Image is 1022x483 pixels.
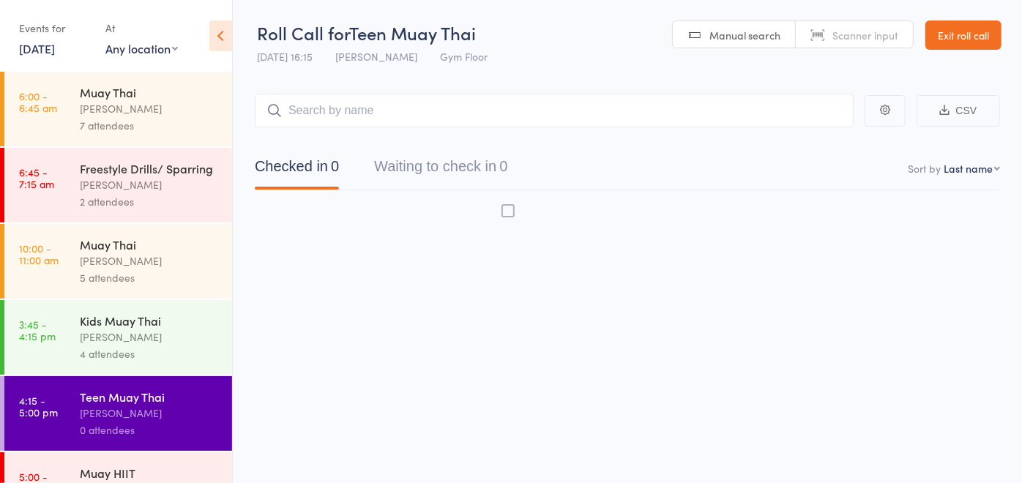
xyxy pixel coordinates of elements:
span: Teen Muay Thai [349,20,476,45]
span: Manual search [709,28,780,42]
button: Checked in0 [255,151,339,190]
div: Events for [19,16,91,40]
a: 6:45 -7:15 amFreestyle Drills/ Sparring[PERSON_NAME]2 attendees [4,148,232,222]
time: 3:45 - 4:15 pm [19,318,56,342]
div: Last name [944,161,993,176]
span: Scanner input [832,28,898,42]
time: 6:00 - 6:45 am [19,90,57,113]
span: Gym Floor [440,49,488,64]
input: Search by name [255,94,854,127]
div: Teen Muay Thai [80,389,220,405]
button: Waiting to check in0 [374,151,507,190]
div: Muay Thai [80,236,220,252]
div: 0 [331,158,339,174]
div: [PERSON_NAME] [80,100,220,117]
a: 6:00 -6:45 amMuay Thai[PERSON_NAME]7 attendees [4,72,232,146]
div: Kids Muay Thai [80,312,220,329]
div: [PERSON_NAME] [80,405,220,422]
a: 3:45 -4:15 pmKids Muay Thai[PERSON_NAME]4 attendees [4,300,232,375]
div: [PERSON_NAME] [80,176,220,193]
div: Any location [105,40,178,56]
div: 7 attendees [80,117,220,134]
span: [DATE] 16:15 [257,49,313,64]
time: 10:00 - 11:00 am [19,242,59,266]
span: [PERSON_NAME] [335,49,417,64]
a: Exit roll call [925,20,1002,50]
a: 10:00 -11:00 amMuay Thai[PERSON_NAME]5 attendees [4,224,232,299]
div: [PERSON_NAME] [80,252,220,269]
span: Roll Call for [257,20,349,45]
div: 4 attendees [80,345,220,362]
div: Muay HIIT [80,465,220,481]
div: [PERSON_NAME] [80,329,220,345]
div: At [105,16,178,40]
a: [DATE] [19,40,55,56]
a: 4:15 -5:00 pmTeen Muay Thai[PERSON_NAME]0 attendees [4,376,232,451]
div: 2 attendees [80,193,220,210]
button: CSV [917,95,1000,127]
div: 0 [499,158,507,174]
time: 6:45 - 7:15 am [19,166,54,190]
div: Muay Thai [80,84,220,100]
label: Sort by [908,161,941,176]
div: 5 attendees [80,269,220,286]
time: 4:15 - 5:00 pm [19,394,58,418]
div: Freestyle Drills/ Sparring [80,160,220,176]
div: 0 attendees [80,422,220,438]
